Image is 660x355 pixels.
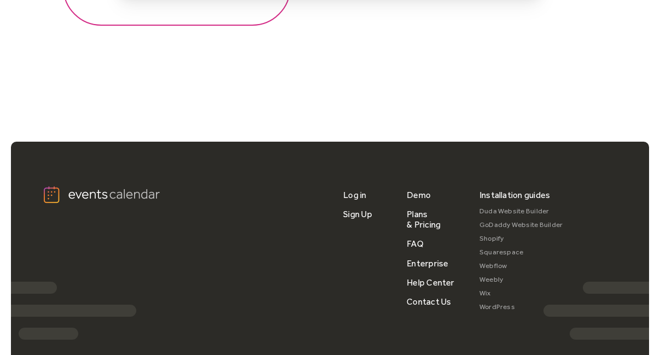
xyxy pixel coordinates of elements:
a: Sign Up [343,205,372,224]
a: Squarespace [479,246,563,259]
a: Plans & Pricing [407,205,462,234]
a: Weebly [479,273,563,287]
a: GoDaddy Website Builder [479,218,563,232]
a: Contact Us [407,292,451,311]
a: Shopify [479,232,563,246]
a: Help Center [407,273,455,292]
a: Log in [343,185,366,205]
a: Demo [407,185,431,205]
div: Installation guides [479,185,551,205]
a: FAQ [407,234,424,253]
a: Webflow [479,259,563,273]
a: Duda Website Builder [479,205,563,218]
a: Enterprise [407,254,448,273]
a: WordPress [479,300,563,314]
a: Wix [479,287,563,300]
